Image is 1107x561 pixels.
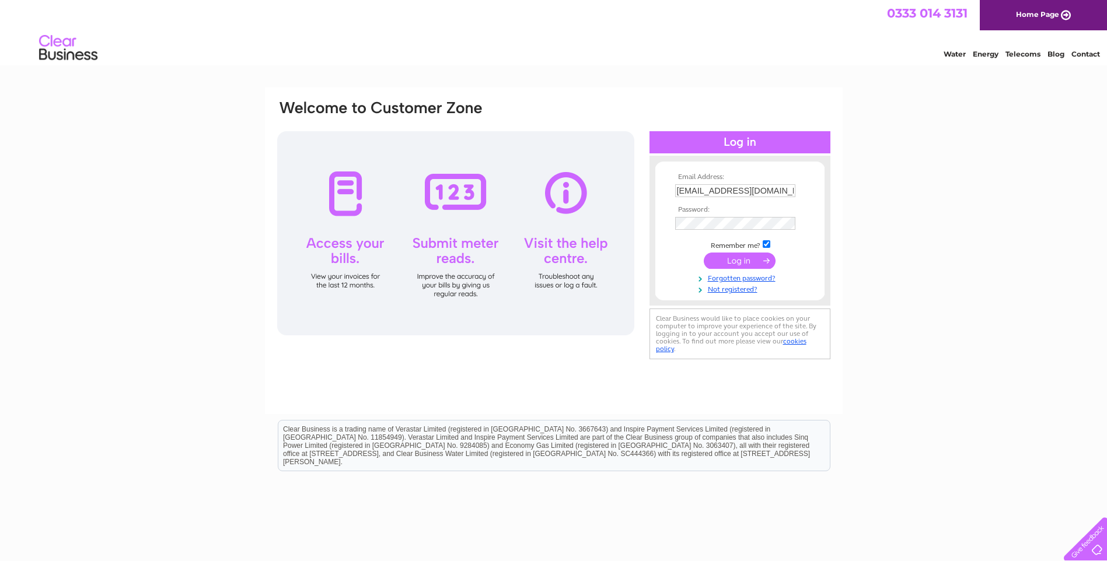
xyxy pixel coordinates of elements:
[973,50,998,58] a: Energy
[656,337,806,353] a: cookies policy
[944,50,966,58] a: Water
[672,173,808,181] th: Email Address:
[1005,50,1040,58] a: Telecoms
[672,206,808,214] th: Password:
[675,283,808,294] a: Not registered?
[1071,50,1100,58] a: Contact
[278,6,830,57] div: Clear Business is a trading name of Verastar Limited (registered in [GEOGRAPHIC_DATA] No. 3667643...
[672,239,808,250] td: Remember me?
[39,30,98,66] img: logo.png
[887,6,968,20] a: 0333 014 3131
[649,308,830,359] div: Clear Business would like to place cookies on your computer to improve your experience of the sit...
[704,253,776,269] input: Submit
[675,272,808,283] a: Forgotten password?
[1047,50,1064,58] a: Blog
